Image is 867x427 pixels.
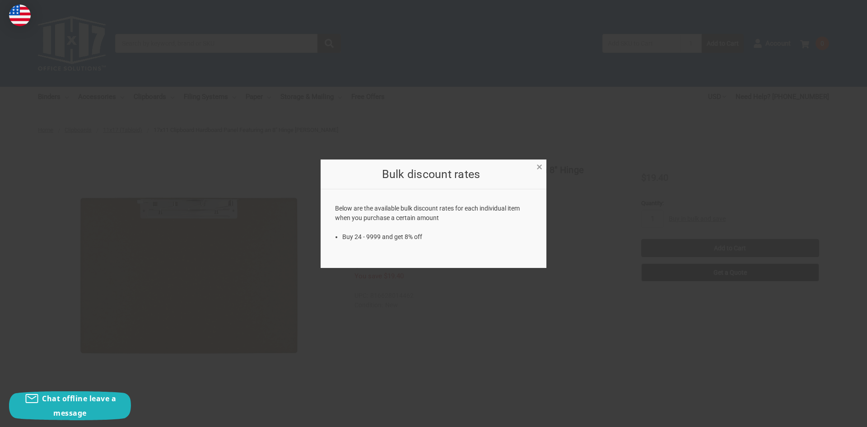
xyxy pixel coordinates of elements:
[335,204,532,223] p: Below are the available bulk discount rates for each individual item when you purchase a certain ...
[792,403,867,427] iframe: Google Customer Reviews
[342,232,532,242] li: Buy 24 - 9999 and get 8% off
[42,394,116,418] span: Chat offline leave a message
[535,161,544,171] a: Close
[335,166,527,183] h2: Bulk discount rates
[536,160,542,174] span: ×
[9,391,131,420] button: Chat offline leave a message
[9,5,31,26] img: duty and tax information for United States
